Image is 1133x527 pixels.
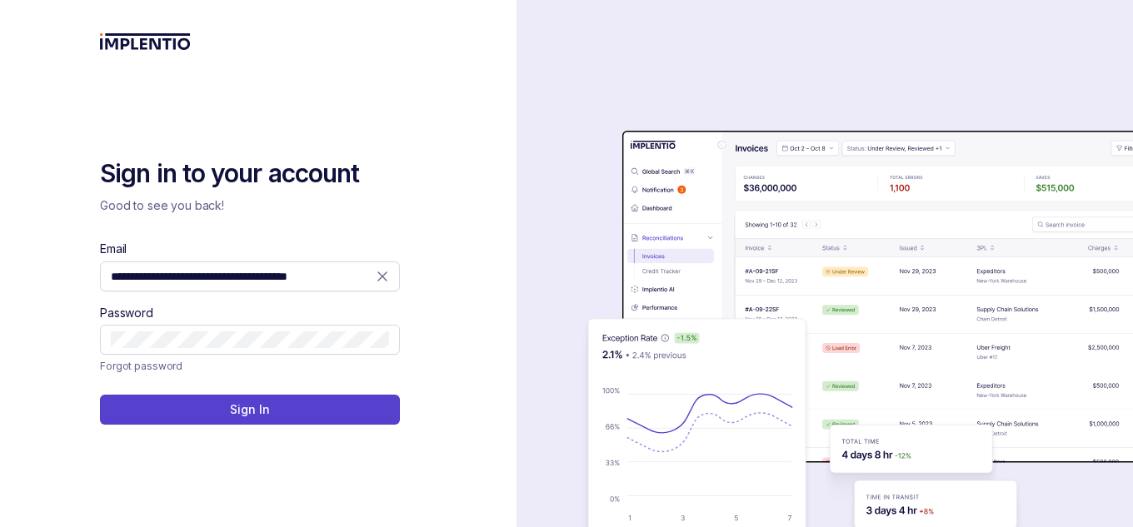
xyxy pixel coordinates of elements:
button: Sign In [100,395,400,425]
label: Password [100,305,153,321]
p: Good to see you back! [100,197,400,214]
p: Forgot password [100,358,182,375]
h2: Sign in to your account [100,157,400,191]
a: Link Forgot password [100,358,182,375]
img: logo [100,33,191,50]
label: Email [100,241,127,257]
p: Sign In [230,401,269,418]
